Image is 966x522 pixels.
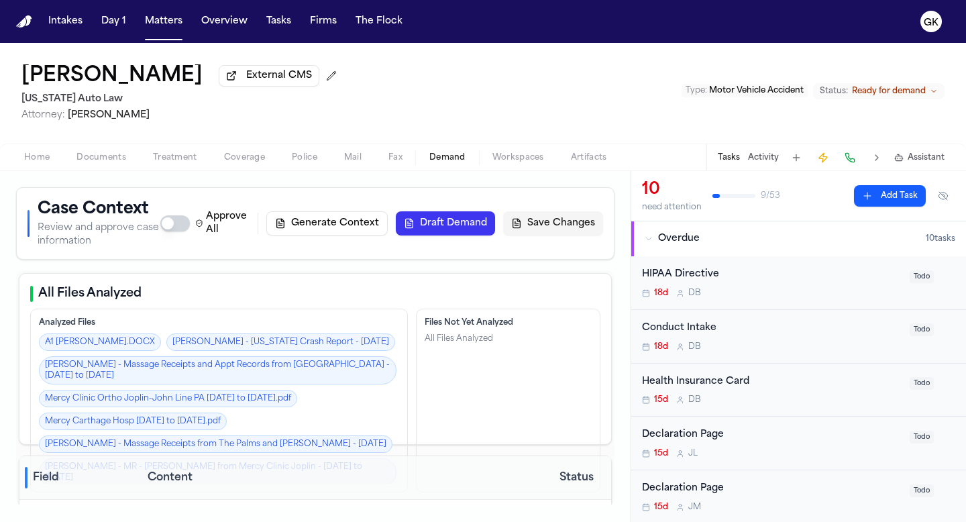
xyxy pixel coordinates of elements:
span: 18d [654,342,668,352]
span: 10 task s [926,233,955,244]
button: Activity [748,152,779,163]
div: Analyzed Files [39,317,399,328]
span: Mail [344,152,362,163]
h2: [US_STATE] Auto Law [21,91,342,107]
div: Field [25,467,137,488]
a: A1 [PERSON_NAME].DOCX [39,333,161,351]
div: All Files Analyzed [425,333,493,344]
span: Home [24,152,50,163]
button: Firms [305,9,342,34]
span: Todo [910,431,934,443]
button: Create Immediate Task [814,148,833,167]
div: HIPAA Directive [642,267,902,282]
button: External CMS [219,65,319,87]
button: Generate Context [266,211,388,236]
button: Change status from Ready for demand [813,83,945,99]
h1: Case Context [38,199,160,220]
th: Content [142,456,542,500]
span: Ready for demand [852,86,926,97]
button: Edit Type: Motor Vehicle Accident [682,84,808,97]
span: Fax [388,152,402,163]
button: Add Task [854,185,926,207]
a: [PERSON_NAME] - [US_STATE] Crash Report - [DATE] [166,333,395,351]
h1: [PERSON_NAME] [21,64,203,89]
span: D B [688,288,701,299]
span: Treatment [153,152,197,163]
img: Finch Logo [16,15,32,28]
span: Type : [686,87,707,95]
span: 15d [654,502,668,513]
span: Demand [429,152,466,163]
text: GK [924,18,938,28]
div: need attention [642,202,702,213]
span: Artifacts [571,152,607,163]
span: D B [688,395,701,405]
div: Declaration Page [642,481,902,497]
button: Tasks [261,9,297,34]
span: Coverage [224,152,265,163]
span: 15d [654,448,668,459]
button: Make a Call [841,148,859,167]
div: 10 [642,179,702,201]
button: Hide completed tasks (⌘⇧H) [931,185,955,207]
button: Day 1 [96,9,131,34]
button: Save Changes [503,211,603,236]
div: Open task: Declaration Page [631,417,966,470]
button: Overdue10tasks [631,221,966,256]
div: Declaration Page [642,427,902,443]
button: Tasks [718,152,740,163]
div: Health Insurance Card [642,374,902,390]
div: Open task: Conduct Intake [631,310,966,364]
button: Matters [140,9,188,34]
a: Mercy Clinic Ortho Joplin-John Line PA [DATE] to [DATE].pdf [39,390,297,407]
div: Conduct Intake [642,321,902,336]
th: Status [542,456,611,500]
span: 9 / 53 [761,191,780,201]
span: Documents [76,152,126,163]
a: Mercy Carthage Hosp [DATE] to [DATE].pdf [39,413,227,430]
button: The Flock [350,9,408,34]
a: [PERSON_NAME] - Massage Receipts from The Palms and [PERSON_NAME] - [DATE] [39,435,392,453]
label: Approve All [195,210,250,237]
span: J L [688,448,698,459]
span: 18d [654,288,668,299]
span: Todo [910,484,934,497]
span: Todo [910,323,934,336]
button: Assistant [894,152,945,163]
button: Draft Demand [396,211,495,236]
span: D B [688,342,701,352]
span: Workspaces [492,152,544,163]
span: 15d [654,395,668,405]
button: Intakes [43,9,88,34]
p: Review and approve case information [38,221,160,248]
span: Todo [910,377,934,390]
span: Status: [820,86,848,97]
span: Overdue [658,232,700,246]
span: Police [292,152,317,163]
span: Attorney: [21,110,65,120]
a: [PERSON_NAME] - Massage Receipts and Appt Records from [GEOGRAPHIC_DATA] - [DATE] to [DATE] [39,356,396,384]
span: Todo [910,270,934,283]
a: Home [16,15,32,28]
h2: All Files Analyzed [38,284,142,303]
div: Open task: HIPAA Directive [631,256,966,310]
span: [PERSON_NAME] [68,110,150,120]
span: J M [688,502,701,513]
button: Edit matter name [21,64,203,89]
button: Add Task [787,148,806,167]
button: Overview [196,9,253,34]
span: Assistant [908,152,945,163]
div: Open task: Health Insurance Card [631,364,966,417]
span: External CMS [246,69,312,83]
span: Motor Vehicle Accident [709,87,804,95]
div: Files Not Yet Analyzed [425,317,592,328]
